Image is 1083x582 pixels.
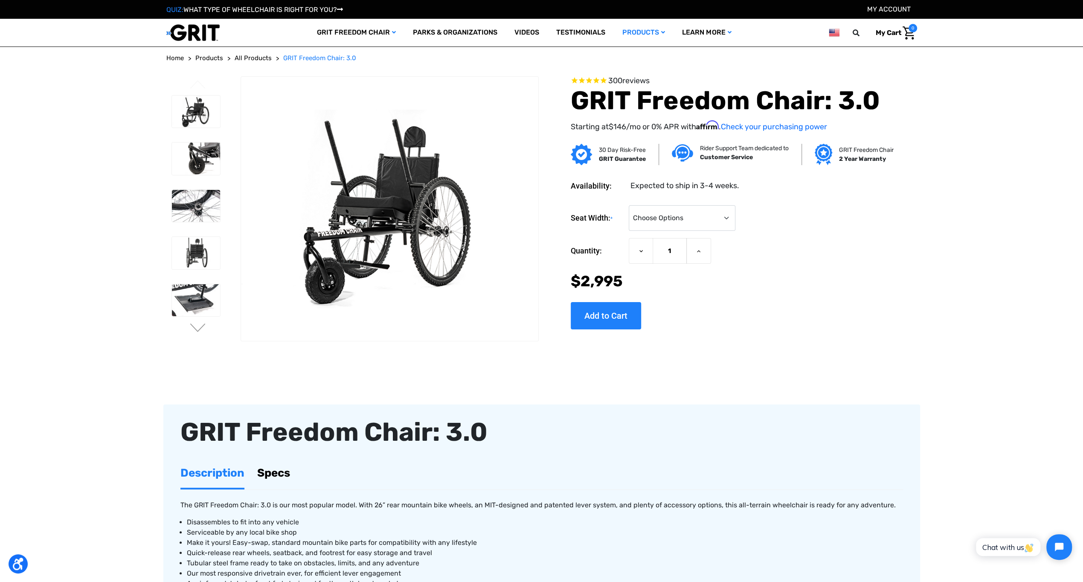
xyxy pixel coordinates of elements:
img: GRIT Freedom Chair: 3.0 [172,96,220,128]
img: GRIT Freedom Chair: 3.0 [172,237,220,269]
span: The GRIT Freedom Chair: 3.0 is our most popular model. With 26” rear mountain bike wheels, an MIT... [180,501,896,509]
a: All Products [235,53,272,63]
div: GRIT Freedom Chair: 3.0 [180,413,903,451]
span: Tubular steel frame ready to take on obstacles, limits, and any adventure [187,559,419,567]
h1: GRIT Freedom Chair: 3.0 [571,85,891,116]
p: GRIT Freedom Chair [839,145,894,154]
span: Home [166,54,184,62]
dt: Availability: [571,180,624,192]
img: GRIT Freedom Chair: 3.0 [172,143,220,175]
label: Quantity: [571,238,624,264]
strong: 2 Year Warranty [839,155,886,163]
img: GRIT Freedom Chair: 3.0 [172,284,220,317]
img: GRIT Freedom Chair: 3.0 [172,190,220,222]
span: Make it yours! Easy-swap, standard mountain bike parts for compatibility with any lifestyle [187,538,477,547]
a: GRIT Freedom Chair [308,19,404,47]
span: All Products [235,54,272,62]
span: Quick-release rear wheels, seatback, and footrest for easy storage and travel [187,549,432,557]
p: 30 Day Risk-Free [599,145,646,154]
span: Serviceable by any local bike shop [187,528,297,536]
a: Description [180,458,244,488]
iframe: Tidio Chat [967,527,1079,567]
span: Affirm [696,120,719,130]
img: us.png [829,27,839,38]
a: Parks & Organizations [404,19,506,47]
strong: GRIT Guarantee [599,155,646,163]
a: Testimonials [548,19,614,47]
img: GRIT All-Terrain Wheelchair and Mobility Equipment [166,24,220,41]
input: Search [857,24,869,42]
a: Videos [506,19,548,47]
span: GRIT Freedom Chair: 3.0 [283,54,356,62]
span: reviews [622,76,650,85]
span: $2,995 [571,272,623,290]
img: Customer service [672,144,693,162]
span: 0 [909,24,917,32]
nav: Breadcrumb [166,53,917,63]
label: Seat Width: [571,205,624,231]
span: My Cart [876,29,901,37]
span: Products [195,54,223,62]
a: Products [614,19,674,47]
button: Go to slide 2 of 3 [189,323,207,334]
a: QUIZ:WHAT TYPE OF WHEELCHAIR IS RIGHT FOR YOU? [166,6,343,14]
dd: Expected to ship in 3-4 weeks. [630,180,739,192]
span: QUIZ: [166,6,183,14]
a: Learn More [674,19,740,47]
a: Products [195,53,223,63]
a: Home [166,53,184,63]
input: Add to Cart [571,302,641,329]
span: 300 reviews [608,76,650,85]
p: Rider Support Team dedicated to [700,144,789,153]
a: Account [867,5,911,13]
span: Rated 4.6 out of 5 stars 300 reviews [571,76,891,86]
a: Specs [257,458,290,488]
span: $146 [609,122,626,131]
img: Cart [903,26,915,40]
a: Check your purchasing power - Learn more about Affirm Financing (opens in modal) [721,122,827,131]
strong: Customer Service [700,154,753,161]
span: Our most responsive drivetrain ever, for efficient lever engagement [187,569,401,577]
img: GRIT Guarantee [571,144,592,165]
a: Cart with 0 items [869,24,917,42]
img: GRIT Freedom Chair: 3.0 [241,110,538,308]
span: Disassembles to fit into any vehicle [187,518,299,526]
button: Go to slide 3 of 3 [189,80,207,90]
img: Grit freedom [815,144,832,165]
a: GRIT Freedom Chair: 3.0 [283,53,356,63]
p: Starting at /mo or 0% APR with . [571,120,891,133]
